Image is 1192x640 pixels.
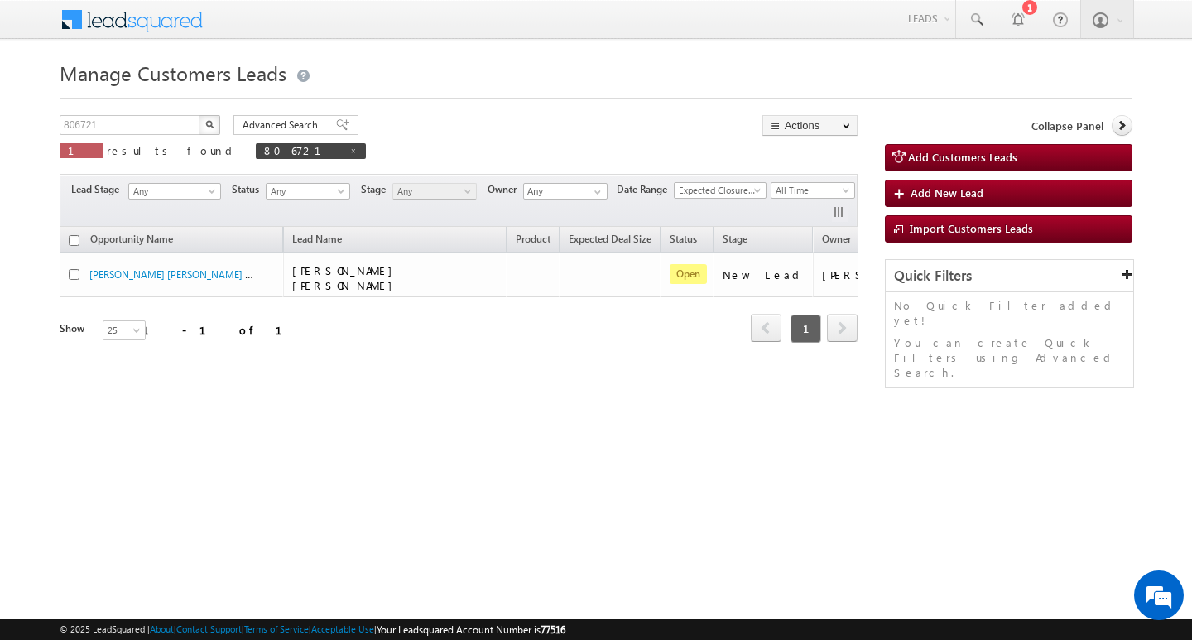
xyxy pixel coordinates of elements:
[205,120,214,128] img: Search
[1031,118,1103,133] span: Collapse Panel
[560,230,660,252] a: Expected Deal Size
[176,623,242,634] a: Contact Support
[71,182,126,197] span: Lead Stage
[771,183,850,198] span: All Time
[150,623,174,634] a: About
[292,263,401,292] span: [PERSON_NAME] [PERSON_NAME]
[244,623,309,634] a: Terms of Service
[393,184,472,199] span: Any
[267,184,345,199] span: Any
[723,267,805,282] div: New Lead
[661,230,705,252] a: Status
[89,267,324,281] a: [PERSON_NAME] [PERSON_NAME] - Customers Leads
[762,115,858,136] button: Actions
[723,233,747,245] span: Stage
[361,182,392,197] span: Stage
[911,185,983,200] span: Add New Lead
[103,320,146,340] a: 25
[771,182,855,199] a: All Time
[129,184,215,199] span: Any
[523,183,608,200] input: Type to Search
[670,264,707,284] span: Open
[377,623,565,636] span: Your Leadsquared Account Number is
[82,230,181,252] a: Opportunity Name
[264,143,341,157] span: 806721
[569,233,651,245] span: Expected Deal Size
[69,235,79,246] input: Check all records
[894,298,1125,328] p: No Quick Filter added yet!
[128,183,221,200] a: Any
[827,315,858,342] a: next
[886,260,1133,292] div: Quick Filters
[617,182,674,197] span: Date Range
[142,320,302,339] div: 1 - 1 of 1
[674,182,767,199] a: Expected Closure Date
[311,623,374,634] a: Acceptable Use
[541,623,565,636] span: 77516
[107,143,238,157] span: results found
[243,118,323,132] span: Advanced Search
[90,233,173,245] span: Opportunity Name
[60,60,286,86] span: Manage Customers Leads
[908,150,1017,164] span: Add Customers Leads
[103,323,147,338] span: 25
[910,221,1033,235] span: Import Customers Leads
[894,335,1125,380] p: You can create Quick Filters using Advanced Search.
[791,315,821,343] span: 1
[675,183,761,198] span: Expected Closure Date
[488,182,523,197] span: Owner
[232,182,266,197] span: Status
[751,315,781,342] a: prev
[392,183,477,200] a: Any
[266,183,350,200] a: Any
[751,314,781,342] span: prev
[60,622,565,638] span: © 2025 LeadSquared | | | | |
[68,143,94,157] span: 1
[822,233,851,245] span: Owner
[822,267,930,282] div: [PERSON_NAME]
[516,233,550,245] span: Product
[284,230,350,252] span: Lead Name
[714,230,756,252] a: Stage
[827,314,858,342] span: next
[585,184,606,200] a: Show All Items
[60,321,89,336] div: Show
